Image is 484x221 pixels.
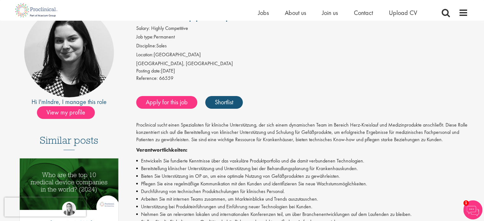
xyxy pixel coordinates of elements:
li: [GEOGRAPHIC_DATA] [136,51,468,60]
span: Highly Competitive [151,25,188,31]
li: Permanent [136,33,468,42]
a: Upload CV [389,9,417,17]
img: Chatbot [463,200,482,219]
div: Hi I'm , I manage this role [16,97,122,107]
li: Pflegen Sie eine regelmäßige Kommunikation mit den Kunden und identifizieren Sie neue Wachstumsmö... [136,180,468,188]
span: 1 [463,200,469,206]
li: Entwickeln Sie fundierte Kenntnisse über das vaskuläre Produktportfolio und die damit verbundenen... [136,157,468,165]
li: Sales [136,42,468,51]
a: Indre [46,98,59,106]
strong: Verantwortlichkeiten: [136,147,187,153]
label: Discipline: [136,42,156,50]
a: Apply for this job [136,96,197,109]
li: Arbeiten Sie mit internen Teams zusammen, um Markteinblicke und Trends auszutauschen. [136,195,468,203]
a: View my profile [37,107,101,116]
a: Link to a post [20,158,119,215]
h3: Similar posts [40,135,98,150]
span: Posting date: [136,67,161,74]
label: Location: [136,51,154,59]
label: Salary: [136,25,150,32]
label: Reference: [136,75,158,82]
a: Contact [354,9,373,17]
span: View my profile [37,106,95,119]
li: Bieten Sie Unterstützung im OP an, um eine optimale Nutzung von Gefäßprodukten zu gewährleisten. [136,172,468,180]
img: Top 10 Medical Device Companies 2024 [20,158,119,210]
label: Job type: [136,33,154,41]
li: Durchführung von technischen Produktschulungen für klinisches Personal. [136,188,468,195]
a: About us [285,9,306,17]
a: Shortlist [205,96,243,109]
span: 66559 [159,75,173,81]
li: Nehmen Sie an relevanten lokalen und internationalen Konferenzen teil, um über Branchenentwicklun... [136,211,468,218]
a: Jobs [258,9,269,17]
iframe: reCAPTCHA [4,197,86,217]
a: Join us [322,9,338,17]
div: [GEOGRAPHIC_DATA], [GEOGRAPHIC_DATA] [136,60,468,67]
li: Bereitstellung klinischer Unterstützung und Unterstützung bei der Behandlungsplanung für Krankenh... [136,165,468,172]
li: Unterstützung bei Produkteinführungen und Einführung neuer Technologien bei Kunden. [136,203,468,211]
img: imeage of recruiter Indre Stankeviciute [24,8,114,97]
div: [DATE] [136,67,468,75]
p: Proclinical sucht einen Spezialisten für klinische Unterstützung, der sich einem dynamischen Team... [136,121,468,143]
